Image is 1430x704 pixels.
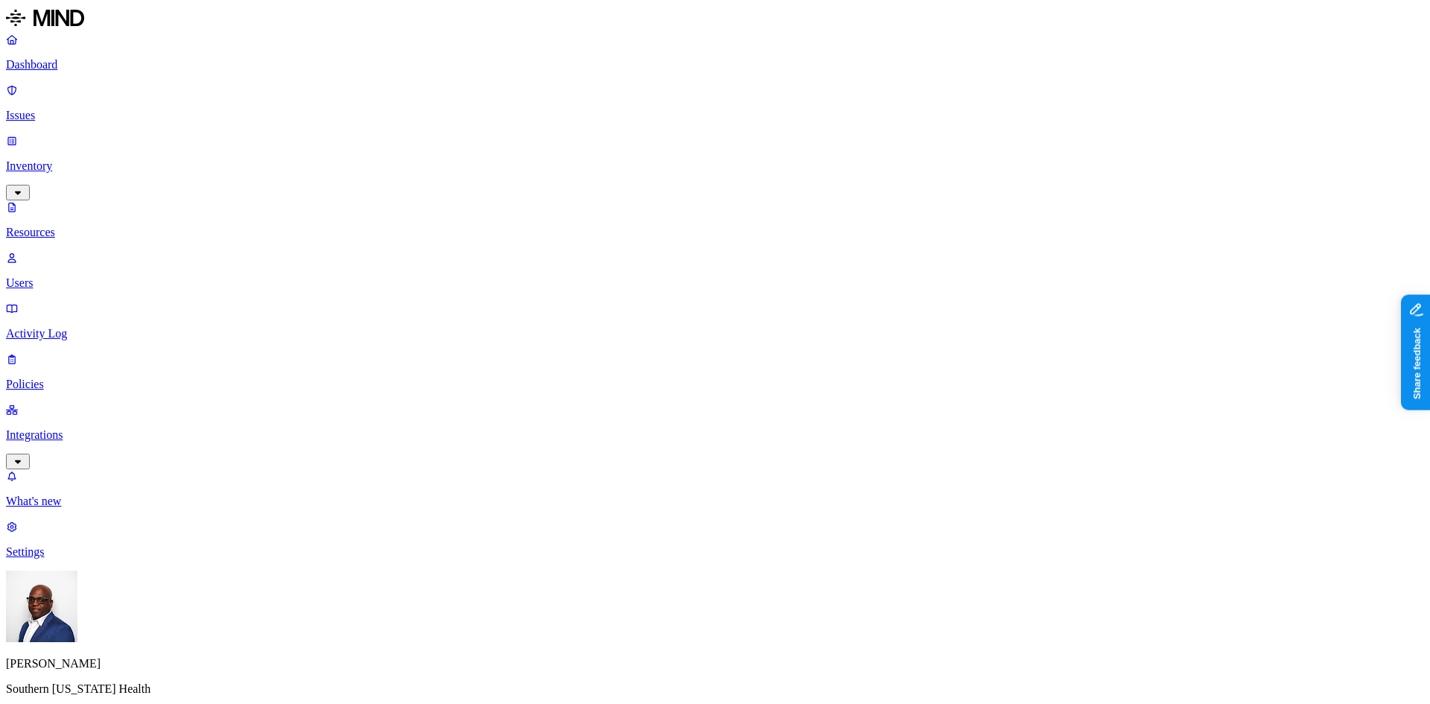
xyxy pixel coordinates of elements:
a: Integrations [6,403,1424,467]
p: Integrations [6,428,1424,442]
p: Users [6,276,1424,290]
p: Southern [US_STATE] Health [6,682,1424,696]
p: Dashboard [6,58,1424,72]
a: Activity Log [6,302,1424,340]
a: Dashboard [6,33,1424,72]
a: MIND [6,6,1424,33]
a: Policies [6,352,1424,391]
a: Resources [6,200,1424,239]
p: Policies [6,378,1424,391]
a: Users [6,251,1424,290]
a: Inventory [6,134,1424,198]
p: Settings [6,545,1424,559]
a: Issues [6,83,1424,122]
a: Settings [6,520,1424,559]
p: Issues [6,109,1424,122]
img: Gregory Thomas [6,571,77,642]
p: Inventory [6,159,1424,173]
a: What's new [6,469,1424,508]
p: Resources [6,226,1424,239]
p: Activity Log [6,327,1424,340]
img: MIND [6,6,84,30]
p: What's new [6,495,1424,508]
